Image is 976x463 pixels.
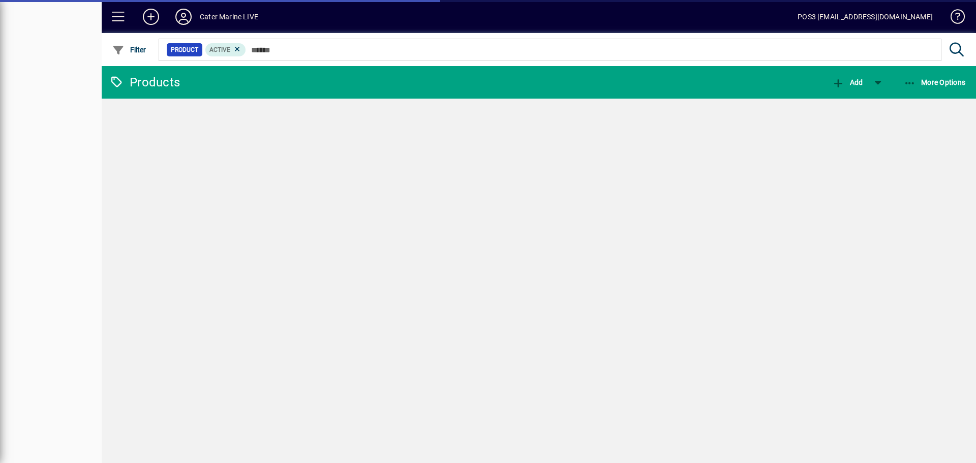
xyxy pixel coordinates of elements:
button: More Options [901,73,968,91]
span: Filter [112,46,146,54]
div: Products [109,74,180,90]
button: Profile [167,8,200,26]
span: Add [832,78,863,86]
button: Filter [110,41,149,59]
span: Product [171,45,198,55]
button: Add [135,8,167,26]
mat-chip: Activation Status: Active [205,43,246,56]
div: Cater Marine LIVE [200,9,258,25]
button: Add [830,73,865,91]
span: Active [209,46,230,53]
a: Knowledge Base [943,2,963,35]
div: POS3 [EMAIL_ADDRESS][DOMAIN_NAME] [798,9,933,25]
span: More Options [904,78,966,86]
